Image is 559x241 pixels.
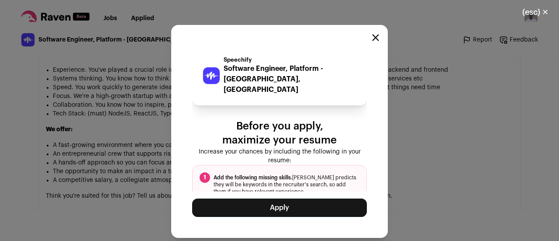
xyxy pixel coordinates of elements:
[214,175,292,180] span: Add the following missing skills.
[192,147,367,165] p: Increase your chances by including the following in your resume:
[200,172,210,183] span: 1
[192,119,367,147] p: Before you apply, maximize your resume
[203,67,220,84] img: 59b05ed76c69f6ff723abab124283dfa738d80037756823f9fc9e3f42b66bce3.jpg
[192,199,367,217] button: Apply
[224,63,356,95] p: Software Engineer, Platform - [GEOGRAPHIC_DATA], [GEOGRAPHIC_DATA]
[224,56,356,63] p: Speechify
[214,174,359,195] span: [PERSON_NAME] predicts they will be keywords in the recruiter's search, so add them if you have r...
[372,34,379,41] button: Close modal
[512,3,559,22] button: Close modal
